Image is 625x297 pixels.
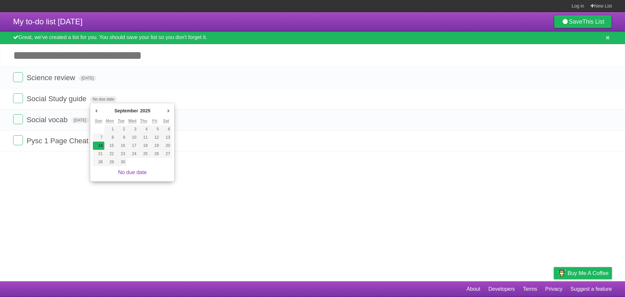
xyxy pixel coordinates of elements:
span: Pysc 1 Page Cheat Sheet [27,137,111,145]
button: 1 [104,125,115,133]
span: Social vocab [27,116,69,124]
span: [DATE] [71,117,89,123]
button: 8 [104,133,115,142]
abbr: Tuesday [118,119,124,124]
a: Buy me a coffee [554,267,612,279]
button: 2 [115,125,127,133]
button: 17 [127,142,138,150]
button: 21 [93,150,104,158]
label: Done [13,72,23,82]
button: 28 [93,158,104,166]
button: Previous Month [93,106,99,116]
button: 18 [138,142,149,150]
span: Social Study guide [27,95,88,103]
abbr: Monday [106,119,114,124]
abbr: Friday [152,119,157,124]
button: 27 [160,150,172,158]
button: 25 [138,150,149,158]
abbr: Wednesday [128,119,136,124]
a: Privacy [545,283,562,295]
button: 3 [127,125,138,133]
button: 4 [138,125,149,133]
button: 30 [115,158,127,166]
img: Buy me a coffee [557,267,566,279]
button: 22 [104,150,115,158]
a: About [467,283,480,295]
abbr: Sunday [95,119,102,124]
a: No due date [118,170,147,175]
a: SaveThis List [554,15,612,28]
button: 29 [104,158,115,166]
button: 13 [160,133,172,142]
a: Developers [488,283,515,295]
b: This List [582,18,604,25]
button: 26 [149,150,160,158]
abbr: Thursday [140,119,147,124]
button: 6 [160,125,172,133]
label: Done [13,93,23,103]
button: 16 [115,142,127,150]
button: Next Month [165,106,172,116]
label: Done [13,135,23,145]
span: My to-do list [DATE] [13,17,83,26]
button: 14 [93,142,104,150]
span: [DATE] [79,75,96,81]
div: 2025 [139,106,151,116]
button: 10 [127,133,138,142]
button: 20 [160,142,172,150]
span: No due date [90,96,116,102]
div: September [114,106,139,116]
button: 23 [115,150,127,158]
span: Science review [27,74,77,82]
span: Buy me a coffee [568,267,609,279]
button: 19 [149,142,160,150]
button: 11 [138,133,149,142]
button: 5 [149,125,160,133]
abbr: Saturday [163,119,169,124]
button: 24 [127,150,138,158]
a: Terms [523,283,537,295]
label: Done [13,114,23,124]
button: 15 [104,142,115,150]
button: 12 [149,133,160,142]
a: Suggest a feature [571,283,612,295]
button: 7 [93,133,104,142]
button: 9 [115,133,127,142]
